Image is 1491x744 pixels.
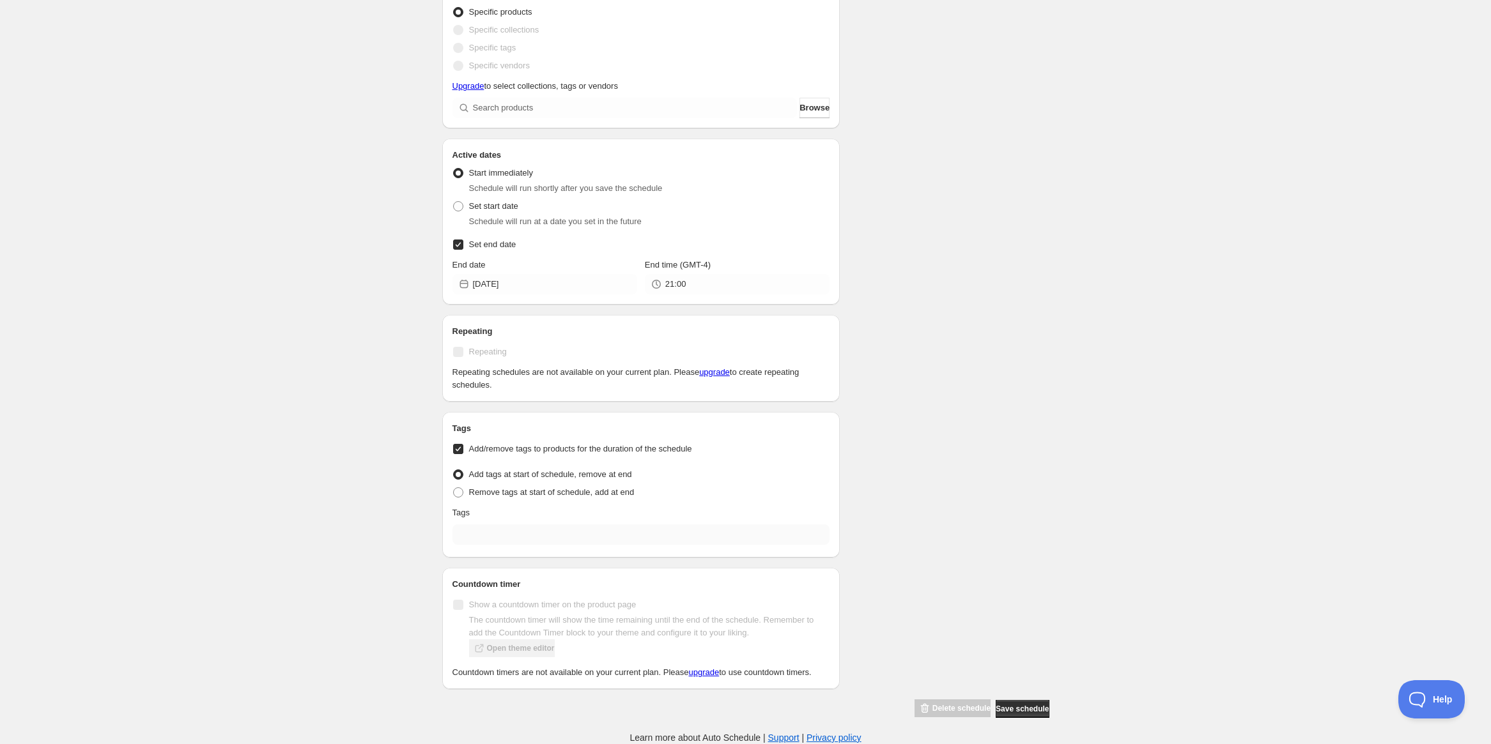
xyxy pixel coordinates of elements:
span: Browse [800,102,830,114]
a: Privacy policy [807,733,861,743]
span: Repeating [469,347,507,356]
p: Countdown timers are not available on your current plan. Please to use countdown timers. [452,666,830,679]
span: Remove tags at start of schedule, add at end [469,487,635,497]
p: Repeating schedules are not available on your current plan. Please to create repeating schedules. [452,366,830,391]
p: Learn more about Auto Schedule | | [630,731,861,744]
span: Schedule will run at a date you set in the future [469,216,642,226]
span: Set start date [469,201,518,211]
input: Search products [473,98,798,118]
p: to select collections, tags or vendors [452,80,830,93]
p: The countdown timer will show the time remaining until the end of the schedule. Remember to add t... [469,614,830,639]
span: Show a countdown timer on the product page [469,600,637,609]
iframe: Toggle Customer Support [1398,680,1465,718]
span: Specific vendors [469,61,530,70]
span: Specific collections [469,25,539,34]
span: End time (GMT-4) [645,260,711,270]
a: upgrade [689,667,720,677]
span: Specific tags [469,43,516,52]
button: Browse [800,98,830,118]
span: Add/remove tags to products for the duration of the schedule [469,444,692,453]
span: End date [452,260,486,270]
span: Set end date [469,239,516,249]
a: Upgrade [452,81,484,91]
span: Start immediately [469,168,533,178]
h2: Tags [452,422,830,435]
h2: Active dates [452,149,830,162]
h2: Countdown timer [452,578,830,591]
span: Add tags at start of schedule, remove at end [469,469,632,479]
h2: Repeating [452,325,830,338]
p: Tags [452,506,470,519]
span: Save schedule [996,704,1049,714]
span: Specific products [469,7,532,17]
a: Support [768,733,800,743]
a: upgrade [699,367,730,377]
button: Save schedule [996,700,1049,718]
span: Schedule will run shortly after you save the schedule [469,183,663,193]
